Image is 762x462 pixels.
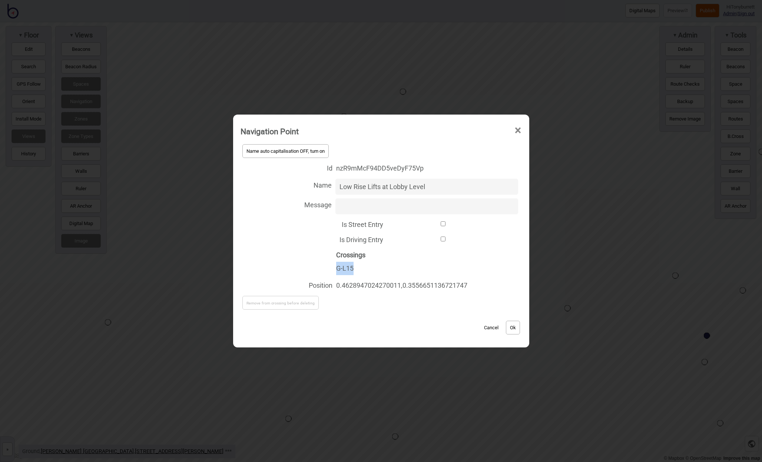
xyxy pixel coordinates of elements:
input: Message [335,198,518,214]
button: Name auto capitalisation OFF, turn on [242,144,329,158]
div: Navigation Point [241,123,299,139]
span: Remove from crossing before deleting [246,301,315,306]
span: Message [241,197,332,212]
button: Ok [506,321,520,334]
span: 0.4628947024270011 , 0.3556651136721747 [336,279,518,292]
span: Is Street Entry [241,216,383,231]
button: Cancel [480,321,502,334]
span: Is Driving Entry [241,231,383,247]
span: Name [241,177,332,192]
span: × [514,118,522,143]
span: Position [241,277,333,292]
input: Is Driving Entry [387,237,500,241]
span: nzR9mMcF94DD5veDyF75Vp [336,162,518,175]
button: Remove from crossing before deleting [242,296,319,310]
input: Is Street Entry [387,221,500,226]
input: Name [335,179,518,195]
strong: Crossings [336,251,365,259]
span: Id [241,160,333,175]
div: G-L15 [336,262,518,275]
